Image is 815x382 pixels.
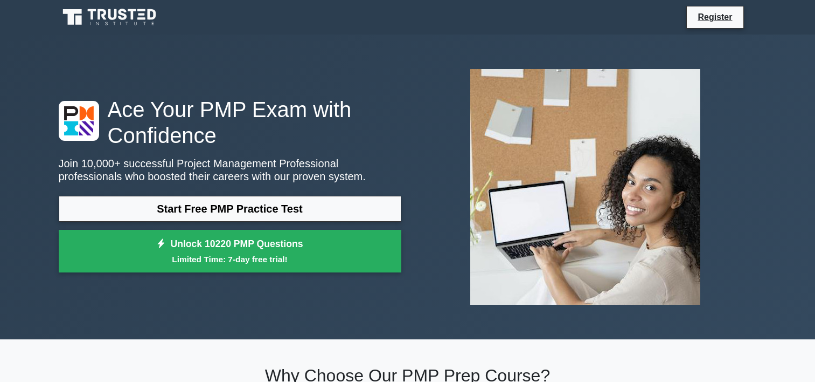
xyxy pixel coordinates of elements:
a: Start Free PMP Practice Test [59,196,401,222]
a: Unlock 10220 PMP QuestionsLimited Time: 7-day free trial! [59,230,401,273]
small: Limited Time: 7-day free trial! [72,253,388,265]
a: Register [691,10,739,24]
h1: Ace Your PMP Exam with Confidence [59,97,401,148]
p: Join 10,000+ successful Project Management Professional professionals who boosted their careers w... [59,157,401,183]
